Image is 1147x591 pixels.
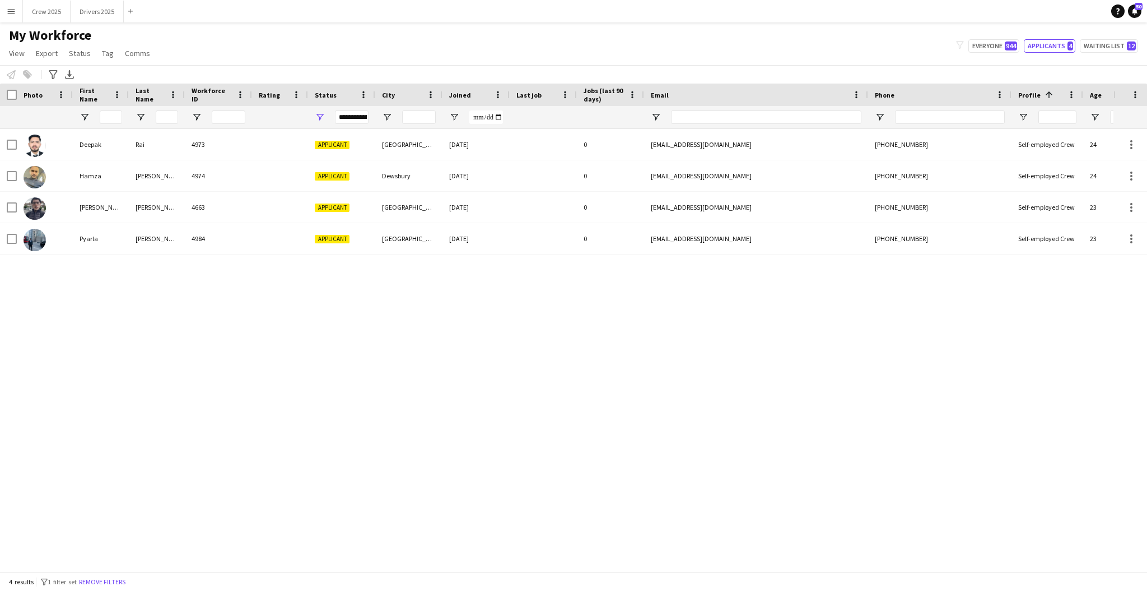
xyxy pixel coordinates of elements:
[895,110,1005,124] input: Phone Filter Input
[77,576,128,588] button: Remove filters
[23,1,71,22] button: Crew 2025
[1011,160,1083,191] div: Self-employed Crew
[120,46,155,61] a: Comms
[129,192,185,223] div: [PERSON_NAME]
[97,46,118,61] a: Tag
[651,112,661,122] button: Open Filter Menu
[577,192,644,223] div: 0
[1005,41,1017,50] span: 944
[875,91,894,99] span: Phone
[1018,91,1041,99] span: Profile
[577,160,644,191] div: 0
[24,135,46,157] img: Deepak Rai
[73,223,129,254] div: Pyarla
[69,48,91,58] span: Status
[63,68,76,81] app-action-btn: Export XLSX
[1038,110,1076,124] input: Profile Filter Input
[382,112,392,122] button: Open Filter Menu
[259,91,280,99] span: Rating
[449,112,459,122] button: Open Filter Menu
[185,192,252,223] div: 4663
[868,223,1011,254] div: [PHONE_NUMBER]
[9,27,91,44] span: My Workforce
[1018,112,1028,122] button: Open Filter Menu
[315,141,349,149] span: Applicant
[1011,129,1083,160] div: Self-employed Crew
[192,86,232,103] span: Workforce ID
[48,578,77,586] span: 1 filter set
[315,235,349,243] span: Applicant
[516,91,542,99] span: Last job
[1090,112,1100,122] button: Open Filter Menu
[36,48,58,58] span: Export
[192,112,202,122] button: Open Filter Menu
[1127,41,1136,50] span: 12
[64,46,95,61] a: Status
[442,192,510,223] div: [DATE]
[315,112,325,122] button: Open Filter Menu
[73,160,129,191] div: Hamza
[73,192,129,223] div: [PERSON_NAME]
[402,110,436,124] input: City Filter Input
[24,91,43,99] span: Photo
[315,91,337,99] span: Status
[136,86,165,103] span: Last Name
[577,223,644,254] div: 0
[375,160,442,191] div: Dewsbury
[375,192,442,223] div: [GEOGRAPHIC_DATA]
[125,48,150,58] span: Comms
[382,91,395,99] span: City
[24,197,46,220] img: Khizar Shahbaz
[24,229,46,251] img: Pyarla Akshith
[375,223,442,254] div: [GEOGRAPHIC_DATA]
[46,68,60,81] app-action-btn: Advanced filters
[136,112,146,122] button: Open Filter Menu
[1083,223,1130,254] div: 23
[651,91,669,99] span: Email
[4,46,29,61] a: View
[1067,41,1073,50] span: 4
[185,223,252,254] div: 4984
[24,166,46,188] img: Hamza Shakeel
[644,129,868,160] div: [EMAIL_ADDRESS][DOMAIN_NAME]
[156,110,178,124] input: Last Name Filter Input
[868,129,1011,160] div: [PHONE_NUMBER]
[185,129,252,160] div: 4973
[100,110,122,124] input: First Name Filter Input
[129,223,185,254] div: [PERSON_NAME]
[31,46,62,61] a: Export
[185,160,252,191] div: 4974
[644,223,868,254] div: [EMAIL_ADDRESS][DOMAIN_NAME]
[80,112,90,122] button: Open Filter Menu
[644,192,868,223] div: [EMAIL_ADDRESS][DOMAIN_NAME]
[71,1,124,22] button: Drivers 2025
[671,110,861,124] input: Email Filter Input
[442,160,510,191] div: [DATE]
[315,204,349,212] span: Applicant
[868,192,1011,223] div: [PHONE_NUMBER]
[469,110,503,124] input: Joined Filter Input
[577,129,644,160] div: 0
[73,129,129,160] div: Deepak
[968,39,1019,53] button: Everyone944
[1083,192,1130,223] div: 23
[442,129,510,160] div: [DATE]
[584,86,624,103] span: Jobs (last 90 days)
[1090,91,1102,99] span: Age
[9,48,25,58] span: View
[315,172,349,181] span: Applicant
[375,129,442,160] div: [GEOGRAPHIC_DATA]
[80,86,109,103] span: First Name
[644,160,868,191] div: [EMAIL_ADDRESS][DOMAIN_NAME]
[102,48,114,58] span: Tag
[449,91,471,99] span: Joined
[1083,160,1130,191] div: 24
[868,160,1011,191] div: [PHONE_NUMBER]
[1128,4,1141,18] a: 50
[1083,129,1130,160] div: 24
[1135,3,1143,10] span: 50
[212,110,245,124] input: Workforce ID Filter Input
[442,223,510,254] div: [DATE]
[129,160,185,191] div: [PERSON_NAME]
[1110,110,1123,124] input: Age Filter Input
